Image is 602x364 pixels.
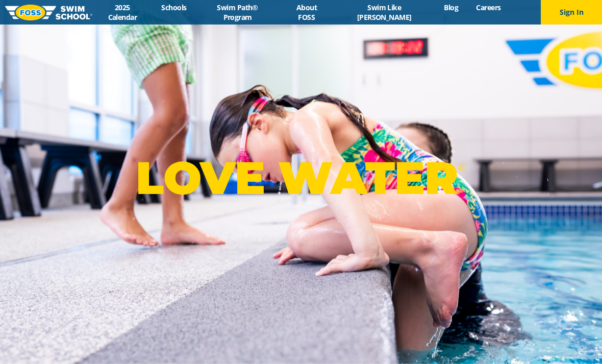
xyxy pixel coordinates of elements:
a: About FOSS [280,3,333,22]
a: Blog [435,3,467,12]
sup: ® [458,161,466,174]
a: Swim Like [PERSON_NAME] [333,3,435,22]
a: Swim Path® Program [195,3,280,22]
a: Schools [153,3,195,12]
p: LOVE WATER [136,151,466,205]
img: FOSS Swim School Logo [5,5,92,20]
a: Careers [467,3,510,12]
a: 2025 Calendar [92,3,153,22]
